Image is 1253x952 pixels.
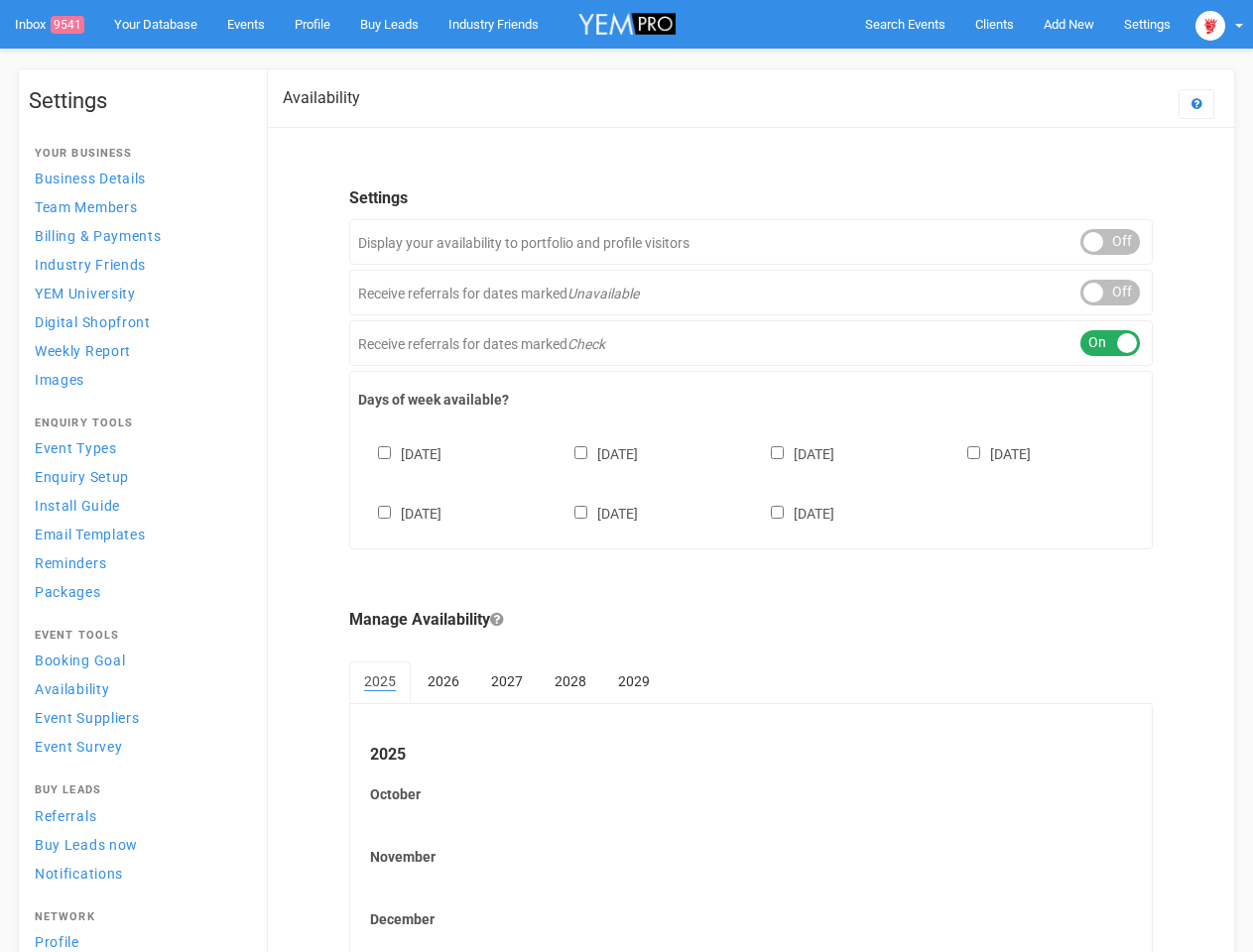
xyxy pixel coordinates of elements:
label: [DATE] [947,442,1031,464]
a: Booking Goal [29,647,247,673]
input: [DATE] [378,506,391,519]
input: [DATE] [771,506,784,519]
a: 2025 [349,661,411,703]
span: Email Templates [35,527,146,542]
a: Industry Friends [29,251,247,278]
input: [DATE] [574,506,587,519]
a: Packages [29,578,247,605]
a: Enquiry Setup [29,463,247,490]
label: December [370,909,1132,929]
input: [DATE] [574,446,587,459]
a: 2026 [413,661,474,701]
legend: Manage Availability [349,609,1153,632]
div: Receive referrals for dates marked [349,270,1153,315]
label: [DATE] [751,502,834,524]
input: [DATE] [378,446,391,459]
span: Business Details [35,171,146,186]
label: [DATE] [358,442,441,464]
span: Packages [35,584,101,600]
a: Install Guide [29,492,247,519]
span: Weekly Report [35,343,131,359]
a: 2029 [603,661,665,701]
span: Team Members [35,199,137,215]
a: Team Members [29,193,247,220]
legend: Settings [349,187,1153,210]
input: [DATE] [967,446,980,459]
h1: Settings [29,89,247,113]
a: YEM University [29,280,247,306]
h2: Availability [283,89,360,107]
h4: Buy Leads [35,784,241,796]
a: Reminders [29,549,247,576]
label: [DATE] [555,502,638,524]
span: Event Types [35,440,117,456]
a: 2028 [540,661,601,701]
a: Event Survey [29,733,247,760]
a: Images [29,366,247,393]
em: Unavailable [567,286,639,301]
span: Billing & Payments [35,228,162,244]
span: Booking Goal [35,653,125,668]
label: October [370,784,1132,804]
label: November [370,847,1132,867]
span: Event Survey [35,739,122,755]
a: Digital Shopfront [29,308,247,335]
div: Receive referrals for dates marked [349,320,1153,366]
span: Enquiry Setup [35,469,129,485]
legend: 2025 [370,744,1132,767]
span: Clients [975,17,1014,32]
a: Availability [29,675,247,702]
img: open-uri20250107-2-1pbi2ie [1195,11,1225,41]
label: [DATE] [555,442,638,464]
span: Reminders [35,555,106,571]
span: Add New [1044,17,1094,32]
span: Notifications [35,866,123,882]
span: 9541 [51,16,84,34]
a: Billing & Payments [29,222,247,249]
label: Days of week available? [358,390,1144,410]
span: Availability [35,681,109,697]
a: Email Templates [29,521,247,547]
a: Notifications [29,860,247,887]
span: Install Guide [35,498,120,514]
a: Weekly Report [29,337,247,364]
span: Search Events [865,17,945,32]
h4: Network [35,911,241,923]
span: Images [35,372,84,388]
h4: Enquiry Tools [35,417,241,429]
a: Business Details [29,165,247,191]
a: Buy Leads now [29,831,247,858]
div: Display your availability to portfolio and profile visitors [349,219,1153,265]
label: [DATE] [751,442,834,464]
span: Event Suppliers [35,710,140,726]
label: [DATE] [358,502,441,524]
a: 2027 [476,661,538,701]
h4: Event Tools [35,630,241,642]
a: Event Types [29,434,247,461]
h4: Your Business [35,148,241,160]
input: [DATE] [771,446,784,459]
a: Referrals [29,802,247,829]
a: Event Suppliers [29,704,247,731]
span: YEM University [35,286,136,301]
em: Check [567,336,605,352]
span: Digital Shopfront [35,314,151,330]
